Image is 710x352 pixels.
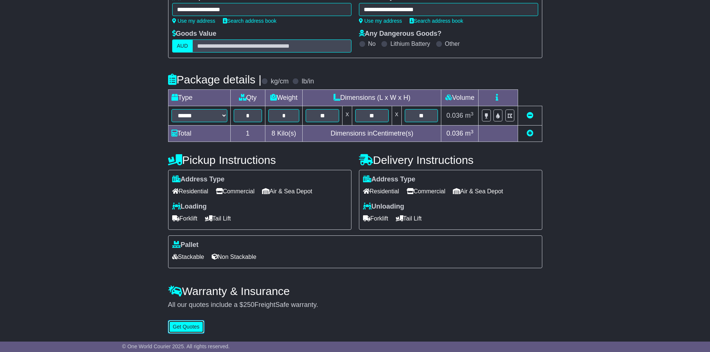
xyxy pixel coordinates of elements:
span: Commercial [216,185,255,197]
span: Air & Sea Depot [262,185,312,197]
a: Add new item [527,130,533,137]
label: Address Type [172,175,225,184]
h4: Delivery Instructions [359,154,542,166]
td: Volume [441,90,479,106]
span: Residential [363,185,399,197]
span: Tail Lift [205,213,231,224]
label: Pallet [172,241,199,249]
span: Non Stackable [212,251,256,263]
span: Tail Lift [396,213,422,224]
td: Dimensions in Centimetre(s) [303,126,441,142]
span: m [465,130,474,137]
td: Total [168,126,230,142]
label: Other [445,40,460,47]
a: Use my address [172,18,215,24]
a: Use my address [359,18,402,24]
td: Type [168,90,230,106]
td: Weight [265,90,303,106]
span: © One World Courier 2025. All rights reserved. [122,343,230,349]
span: 0.036 [446,130,463,137]
span: Residential [172,185,208,197]
span: Forklift [363,213,388,224]
td: Dimensions (L x W x H) [303,90,441,106]
span: Air & Sea Depot [453,185,503,197]
a: Remove this item [527,112,533,119]
span: m [465,112,474,119]
div: All our quotes include a $ FreightSafe warranty. [168,301,542,309]
td: Qty [230,90,265,106]
h4: Pickup Instructions [168,154,351,166]
td: 1 [230,126,265,142]
span: 0.036 [446,112,463,119]
h4: Warranty & Insurance [168,285,542,297]
label: lb/in [302,77,314,86]
label: Address Type [363,175,416,184]
a: Search address book [410,18,463,24]
label: Loading [172,203,207,211]
td: x [392,106,401,126]
button: Get Quotes [168,320,205,333]
sup: 3 [471,129,474,134]
span: Commercial [407,185,445,197]
label: AUD [172,39,193,53]
label: Goods Value [172,30,217,38]
td: x [343,106,352,126]
span: Stackable [172,251,204,263]
h4: Package details | [168,73,262,86]
span: 8 [271,130,275,137]
td: Kilo(s) [265,126,303,142]
span: Forklift [172,213,198,224]
a: Search address book [223,18,277,24]
label: Unloading [363,203,404,211]
label: No [368,40,376,47]
label: kg/cm [271,77,288,86]
sup: 3 [471,111,474,117]
label: Lithium Battery [390,40,430,47]
span: 250 [243,301,255,308]
label: Any Dangerous Goods? [359,30,442,38]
